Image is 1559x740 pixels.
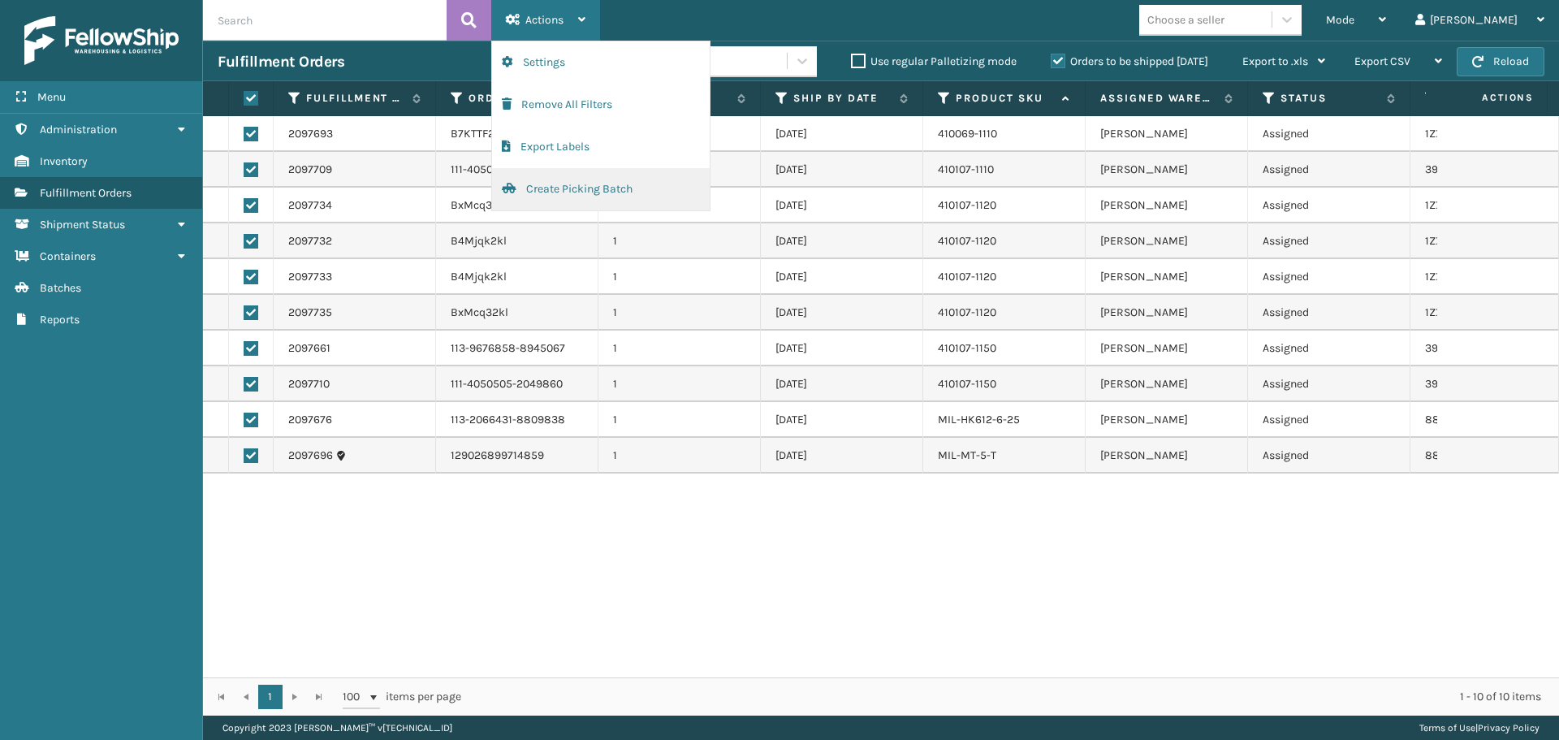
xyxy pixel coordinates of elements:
h3: Fulfillment Orders [218,52,344,71]
a: 410107-1120 [938,270,996,283]
span: Actions [1431,84,1544,111]
a: 2097733 [288,269,332,285]
td: [PERSON_NAME] [1086,116,1248,152]
td: [PERSON_NAME] [1086,188,1248,223]
label: Product SKU [956,91,1054,106]
a: 2097696 [288,448,333,464]
div: | [1419,716,1540,740]
button: Create Picking Batch [492,168,710,210]
td: Assigned [1248,152,1410,188]
button: Settings [492,41,710,84]
img: logo [24,16,179,65]
button: Reload [1457,47,1544,76]
td: Assigned [1248,295,1410,331]
td: [DATE] [761,116,923,152]
a: 410107-1120 [938,305,996,319]
a: 2097710 [288,376,330,392]
label: Assigned Warehouse [1100,91,1216,106]
td: 1 [598,259,761,295]
td: 111-4050505-2049860 [436,152,598,188]
label: Ship By Date [793,91,892,106]
td: [PERSON_NAME] [1086,295,1248,331]
a: 1ZXH04530339552826 [1425,270,1542,283]
a: 2097732 [288,233,332,249]
td: [PERSON_NAME] [1086,366,1248,402]
a: 1ZXH04530327806146 [1425,305,1539,319]
td: [DATE] [761,366,923,402]
a: 410107-1120 [938,198,996,212]
td: [PERSON_NAME] [1086,259,1248,295]
p: Copyright 2023 [PERSON_NAME]™ v [TECHNICAL_ID] [222,716,452,740]
a: 410107-1150 [938,377,996,391]
td: 1 [598,438,761,474]
div: 1 - 10 of 10 items [484,689,1541,705]
span: Export to .xls [1242,54,1308,68]
span: Batches [40,281,81,295]
td: [DATE] [761,223,923,259]
span: Export CSV [1354,54,1410,68]
a: 1ZXH04530363183993 [1425,127,1540,141]
a: 2097676 [288,412,332,428]
a: 2097709 [288,162,332,178]
td: BxMcq32kl [436,188,598,223]
td: [DATE] [761,295,923,331]
div: Choose a seller [1147,11,1224,28]
span: Reports [40,313,80,327]
a: 393553482703 [1425,162,1503,176]
td: [DATE] [761,402,923,438]
label: Order Number [469,91,567,106]
span: Inventory [40,154,88,168]
a: MIL-HK612-6-25 [938,413,1020,426]
a: MIL-MT-5-T [938,448,996,462]
td: 129026899714859 [436,438,598,474]
td: [DATE] [761,152,923,188]
td: Assigned [1248,223,1410,259]
label: Orders to be shipped [DATE] [1051,54,1208,68]
a: 410107-1150 [938,341,996,355]
td: [DATE] [761,188,923,223]
span: 100 [343,689,367,705]
span: Menu [37,90,66,104]
td: [PERSON_NAME] [1086,152,1248,188]
td: [DATE] [761,259,923,295]
a: 2097734 [288,197,332,214]
span: Actions [525,13,564,27]
td: Assigned [1248,366,1410,402]
td: Assigned [1248,188,1410,223]
a: 2097661 [288,340,330,357]
td: B7KTTF2vl [436,116,598,152]
span: Shipment Status [40,218,125,232]
td: [PERSON_NAME] [1086,438,1248,474]
td: 1 [598,331,761,366]
a: 1ZXH04530324350214 [1425,234,1539,248]
span: Fulfillment Orders [40,186,132,200]
td: 113-2066431-8809838 [436,402,598,438]
a: 2097693 [288,126,333,142]
a: 410107-1110 [938,162,994,176]
span: Mode [1326,13,1354,27]
td: Assigned [1248,438,1410,474]
span: items per page [343,685,461,709]
a: 884635551570 [1425,413,1501,426]
a: 410107-1120 [938,234,996,248]
td: B4Mjqk2kl [436,259,598,295]
td: Assigned [1248,116,1410,152]
label: Use regular Palletizing mode [851,54,1017,68]
td: Assigned [1248,259,1410,295]
label: Status [1280,91,1379,106]
td: [PERSON_NAME] [1086,402,1248,438]
span: Containers [40,249,96,263]
a: Terms of Use [1419,722,1475,734]
button: Export Labels [492,126,710,168]
td: [DATE] [761,331,923,366]
td: BxMcq32kl [436,295,598,331]
span: Administration [40,123,117,136]
a: 393552144010 [1425,341,1498,355]
td: 113-9676858-8945067 [436,331,598,366]
td: [DATE] [761,438,923,474]
td: 1 [598,223,761,259]
button: Remove All Filters [492,84,710,126]
td: Assigned [1248,331,1410,366]
td: Assigned [1248,402,1410,438]
label: Fulfillment Order Id [306,91,404,106]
